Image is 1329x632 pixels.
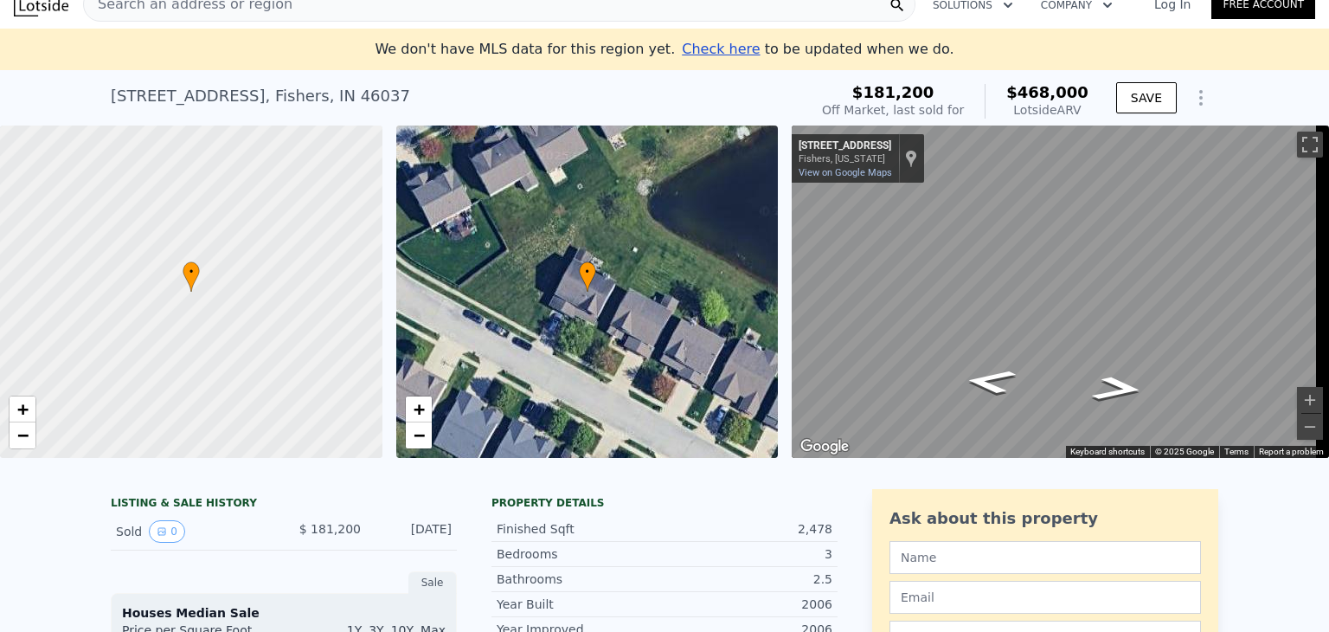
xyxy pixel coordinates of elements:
[497,571,664,588] div: Bathrooms
[1297,414,1323,440] button: Zoom out
[796,435,853,458] a: Open this area in Google Maps (opens a new window)
[406,422,432,448] a: Zoom out
[822,101,964,119] div: Off Market, last sold for
[1259,447,1324,456] a: Report a problem
[1155,447,1214,456] span: © 2025 Google
[17,398,29,420] span: +
[1184,81,1218,115] button: Show Options
[682,39,953,60] div: to be updated when we do.
[375,520,452,543] div: [DATE]
[375,39,953,60] div: We don't have MLS data for this region yet.
[664,571,832,588] div: 2.5
[413,398,424,420] span: +
[905,149,917,168] a: Show location on map
[1224,447,1249,456] a: Terms
[1297,132,1323,158] button: Toggle fullscreen view
[183,261,200,292] div: •
[406,397,432,422] a: Zoom in
[1297,387,1323,413] button: Zoom in
[497,520,664,538] div: Finished Sqft
[413,424,424,446] span: −
[111,84,410,108] div: [STREET_ADDRESS] , Fishers , IN 46037
[792,126,1329,458] div: Map
[1070,371,1165,408] path: Go East, Long Lake Ln
[183,264,200,280] span: •
[664,596,832,613] div: 2006
[491,496,838,510] div: Property details
[111,496,457,513] div: LISTING & SALE HISTORY
[799,153,891,164] div: Fishers, [US_STATE]
[149,520,185,543] button: View historical data
[116,520,270,543] div: Sold
[1006,101,1088,119] div: Lotside ARV
[889,541,1201,574] input: Name
[682,41,760,57] span: Check here
[579,261,596,292] div: •
[796,435,853,458] img: Google
[408,571,457,594] div: Sale
[799,167,892,178] a: View on Google Maps
[889,506,1201,531] div: Ask about this property
[889,581,1201,614] input: Email
[1070,446,1145,458] button: Keyboard shortcuts
[1006,83,1088,101] span: $468,000
[497,545,664,563] div: Bedrooms
[497,596,664,613] div: Year Built
[664,520,832,538] div: 2,478
[10,397,35,422] a: Zoom in
[299,522,361,536] span: $ 181,200
[10,422,35,448] a: Zoom out
[579,264,596,280] span: •
[852,83,934,101] span: $181,200
[122,604,446,622] div: Houses Median Sale
[792,126,1329,458] div: Street View
[942,363,1037,400] path: Go Northwest, Long Lake Ln
[17,424,29,446] span: −
[799,139,891,153] div: [STREET_ADDRESS]
[1116,82,1177,113] button: SAVE
[664,545,832,563] div: 3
